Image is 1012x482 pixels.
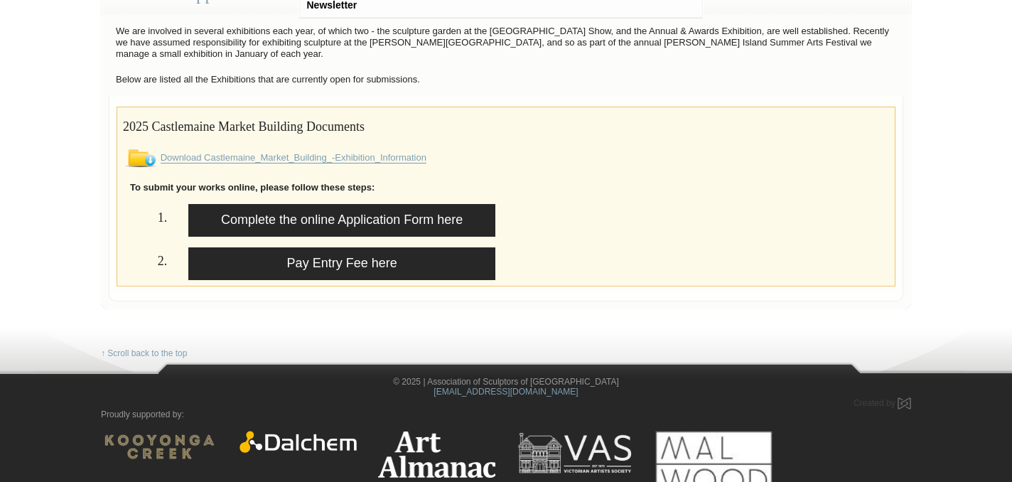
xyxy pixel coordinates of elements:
a: Created by [854,398,911,408]
span: Created by [854,398,895,408]
h2: 2. [123,247,167,272]
a: [EMAIL_ADDRESS][DOMAIN_NAME] [434,387,578,397]
img: Art Almanac [378,431,495,478]
img: Download File [123,149,158,167]
a: Download Castlemaine_Market_Building_-Exhibition_Information [161,152,426,164]
a: ↑ Scroll back to the top [101,348,187,359]
p: Below are listed all the Exhibitions that are currently open for submissions. [109,70,903,89]
p: Proudly supported by: [101,409,911,420]
img: Dalchem Products [239,431,357,453]
a: Complete the online Application Form here [188,204,495,237]
img: Kooyonga Wines [101,431,218,463]
h2: 2025 Castlemaine Market Building Documents [123,113,889,138]
h2: 1. [123,204,167,229]
strong: To submit your works online, please follow these steps: [130,182,375,193]
p: We are involved in several exhibitions each year, of which two - the sculpture garden at the [GEO... [109,22,903,63]
img: Created by Marby [898,397,911,409]
img: Victorian Artists Society [517,431,634,476]
div: © 2025 | Association of Sculptors of [GEOGRAPHIC_DATA] [90,377,922,398]
a: Pay Entry Fee here [188,247,495,280]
